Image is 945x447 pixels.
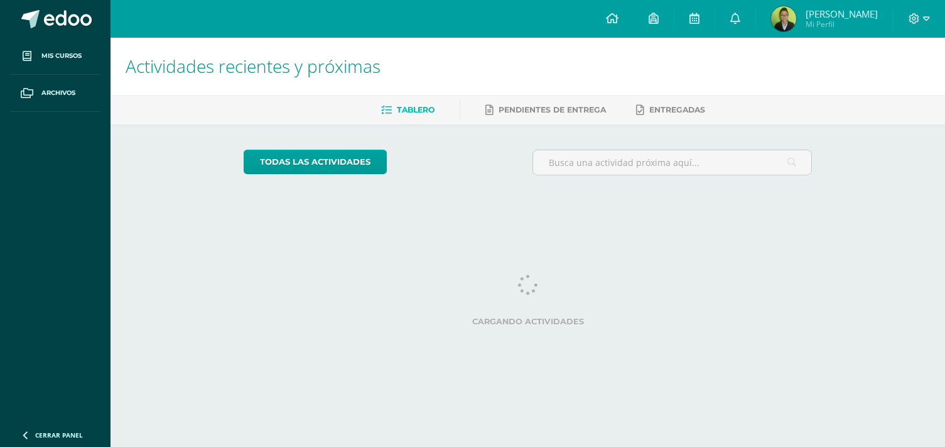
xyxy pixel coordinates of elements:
input: Busca una actividad próxima aquí... [533,150,811,175]
span: Entregadas [649,105,705,114]
span: Archivos [41,88,75,98]
a: Entregadas [636,100,705,120]
span: Mis cursos [41,51,82,61]
a: Mis cursos [10,38,100,75]
span: Tablero [397,105,435,114]
img: b7fed7a5b08e3288e2271a8a47f69db7.png [771,6,796,31]
a: Archivos [10,75,100,112]
a: todas las Actividades [244,150,387,174]
span: Actividades recientes y próximas [126,54,381,78]
label: Cargando actividades [244,317,812,326]
a: Pendientes de entrega [485,100,606,120]
span: Mi Perfil [806,19,878,30]
a: Tablero [381,100,435,120]
span: Pendientes de entrega [499,105,606,114]
span: [PERSON_NAME] [806,8,878,20]
span: Cerrar panel [35,431,83,439]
